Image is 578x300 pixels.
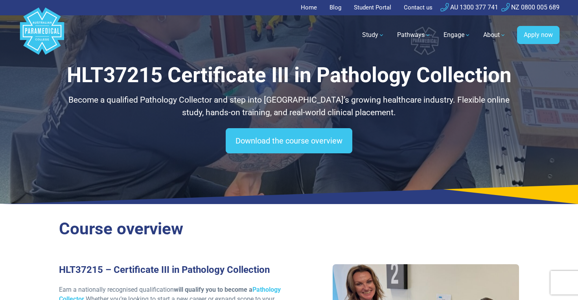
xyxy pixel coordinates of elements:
[59,219,519,239] h2: Course overview
[479,24,511,46] a: About
[59,94,519,119] p: Become a qualified Pathology Collector and step into [GEOGRAPHIC_DATA]’s growing healthcare indus...
[392,24,436,46] a: Pathways
[357,24,389,46] a: Study
[439,24,475,46] a: Engage
[440,4,498,11] a: AU 1300 377 741
[18,15,66,55] a: Australian Paramedical College
[59,63,519,88] h1: HLT37215 Certificate III in Pathology Collection
[517,26,560,44] a: Apply now
[226,128,352,153] a: Download the course overview
[501,4,560,11] a: NZ 0800 005 689
[59,264,284,276] h3: HLT37215 – Certificate III in Pathology Collection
